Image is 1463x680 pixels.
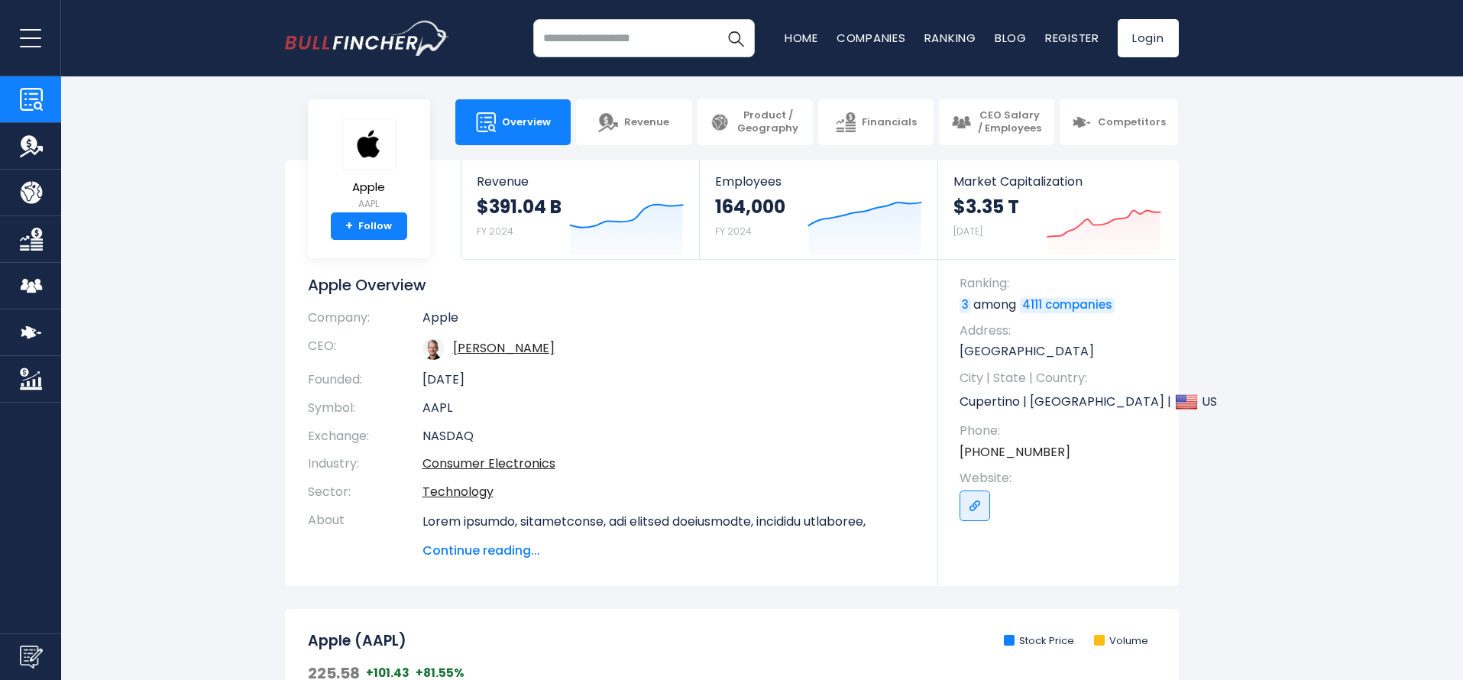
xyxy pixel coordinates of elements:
a: 3 [960,298,971,313]
span: Competitors [1098,116,1166,129]
p: [GEOGRAPHIC_DATA] [960,343,1164,360]
td: Apple [422,310,915,332]
span: Financials [862,116,917,129]
th: Company: [308,310,422,332]
a: Technology [422,483,494,500]
a: Apple AAPL [341,118,396,213]
span: Address: [960,322,1164,339]
td: [DATE] [422,366,915,394]
span: Overview [502,116,551,129]
strong: $3.35 T [953,195,1019,219]
th: Industry: [308,450,422,478]
small: FY 2024 [477,225,513,238]
a: Login [1118,19,1179,57]
th: Sector: [308,478,422,507]
span: Product / Geography [736,109,801,135]
span: Apple [342,181,396,194]
h1: Apple Overview [308,275,915,295]
th: CEO: [308,332,422,366]
a: Financials [818,99,934,145]
li: Stock Price [1004,635,1074,648]
a: Go to homepage [285,21,449,56]
a: ceo [453,339,555,357]
a: Product / Geography [698,99,813,145]
a: 4111 companies [1020,298,1115,313]
span: CEO Salary / Employees [977,109,1042,135]
small: FY 2024 [715,225,752,238]
td: NASDAQ [422,423,915,451]
span: Website: [960,470,1164,487]
p: among [960,296,1164,313]
a: Consumer Electronics [422,455,555,472]
a: +Follow [331,212,407,240]
span: Revenue [477,174,684,189]
a: Competitors [1060,99,1178,145]
td: AAPL [422,394,915,423]
img: tim-cook.jpg [422,338,444,360]
span: City | State | Country: [960,370,1164,387]
span: Revenue [624,116,669,129]
a: Ranking [924,30,976,46]
button: Search [717,19,755,57]
a: Go to link [960,491,990,521]
span: Ranking: [960,275,1164,292]
a: Overview [455,99,571,145]
span: Continue reading... [422,542,915,560]
a: CEO Salary / Employees [939,99,1054,145]
a: Blog [995,30,1027,46]
a: [PHONE_NUMBER] [960,444,1070,461]
strong: + [345,219,353,233]
strong: 164,000 [715,195,785,219]
small: AAPL [342,197,396,211]
th: About [308,507,422,560]
img: bullfincher logo [285,21,449,56]
a: Companies [837,30,906,46]
li: Volume [1094,635,1148,648]
a: Register [1045,30,1099,46]
a: Revenue $391.04 B FY 2024 [461,160,699,259]
a: Revenue [576,99,691,145]
span: Market Capitalization [953,174,1161,189]
span: Phone: [960,423,1164,439]
th: Founded: [308,366,422,394]
small: [DATE] [953,225,982,238]
p: Cupertino | [GEOGRAPHIC_DATA] | US [960,390,1164,413]
th: Symbol: [308,394,422,423]
a: Home [785,30,818,46]
span: Employees [715,174,922,189]
a: Market Capitalization $3.35 T [DATE] [938,160,1177,259]
strong: $391.04 B [477,195,562,219]
h2: Apple (AAPL) [308,632,406,651]
th: Exchange: [308,423,422,451]
a: Employees 164,000 FY 2024 [700,160,937,259]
